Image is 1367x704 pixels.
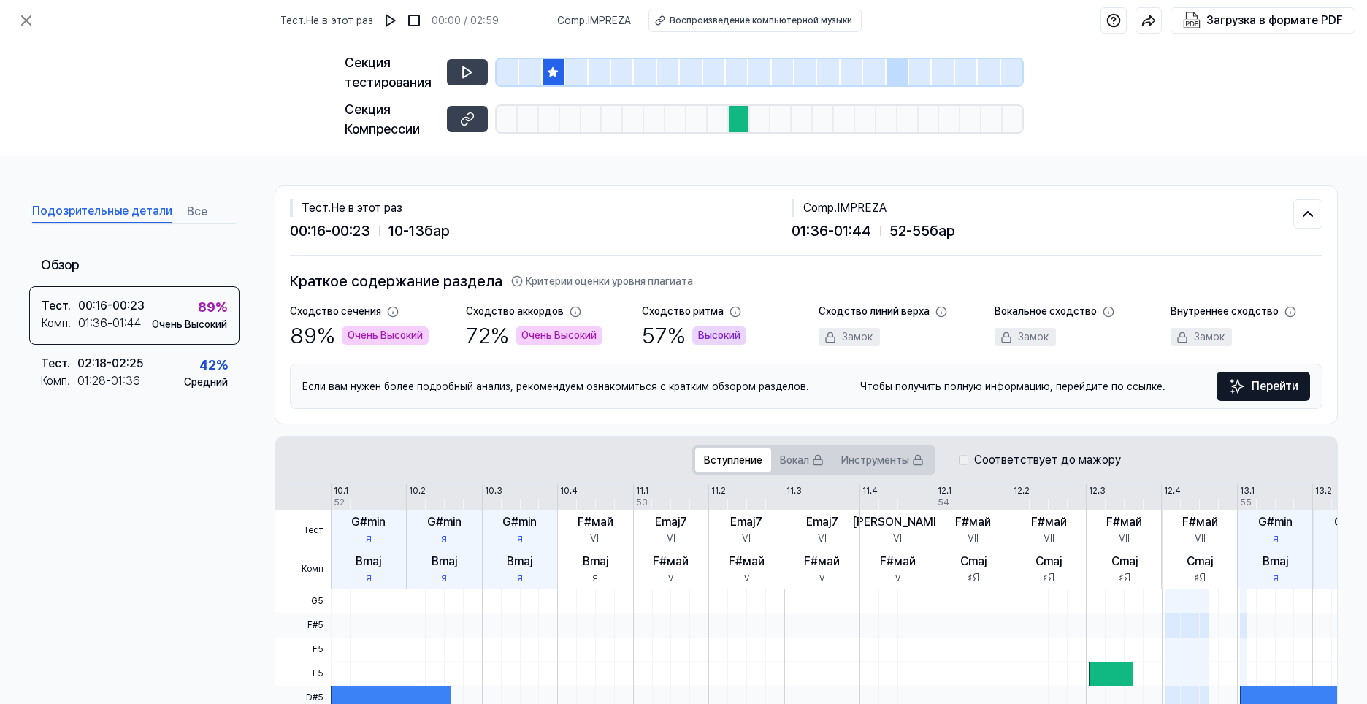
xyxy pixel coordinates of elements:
ya-tr-span: - [403,222,409,240]
ya-tr-span: Cmaj [1035,554,1062,568]
ya-tr-span: Перейти [1252,378,1298,395]
div: 10.4 [560,484,578,497]
div: 42 % [199,355,228,375]
ya-tr-span: VI [818,532,827,544]
ya-tr-span: VI [893,532,902,544]
ya-tr-span: G#min [351,515,386,529]
ya-tr-span: VI [667,532,675,544]
ya-tr-span: Cmaj [1187,554,1213,568]
ya-tr-span: Bmaj [583,554,608,568]
ya-tr-span: Сходство аккордов [466,305,564,317]
ya-tr-span: Комп [302,562,323,575]
ya-tr-span: Инструменты [841,453,909,468]
ya-tr-span: Все [187,203,207,221]
ya-tr-span: v [744,572,749,584]
ya-tr-span: 55 [912,222,930,240]
div: 10.2 [409,484,426,497]
div: Загрузка в формате PDF [1206,11,1343,30]
div: 12.2 [1014,484,1030,497]
div: 12.1 [938,484,951,497]
ya-tr-span: Вокал [780,453,809,468]
ya-tr-span: Соответствует до мажору [974,451,1121,469]
ya-tr-span: F#май [955,515,991,529]
div: 11.3 [786,484,802,497]
div: 52 [334,496,345,509]
ya-tr-span: Сходство сечения [290,305,381,317]
ya-tr-span: G#min [1258,515,1293,529]
img: остановка [407,13,421,28]
ya-tr-span: D#5 [306,691,323,704]
ya-tr-span: я [592,572,598,584]
ya-tr-span: IMPREZA [837,201,887,215]
img: Справка [1106,13,1121,28]
ya-tr-span: Cmaj [960,554,987,568]
ya-tr-span: Вокальное сходство [995,305,1097,317]
div: 72 % [466,319,602,352]
ya-tr-span: Подозрительные детали [32,202,172,220]
ya-tr-span: VII [1119,532,1130,544]
ya-tr-span: F#май [578,515,613,529]
div: 00:16 - 00:23 [78,297,145,315]
img: Загрузка в формате PDF [1183,12,1201,29]
ya-tr-span: ♯Я [1194,572,1206,584]
ya-tr-span: Замок [1018,329,1049,345]
ya-tr-span: . [303,15,306,26]
ya-tr-span: VII [590,532,601,544]
ya-tr-span: Сходство ритма [642,305,724,317]
ya-tr-span: Bmaj [1263,554,1288,568]
ya-tr-span: Вступление [704,453,762,468]
ya-tr-span: E5 [313,667,323,680]
ya-tr-span: F#май [1031,515,1067,529]
ya-tr-span: . [834,201,837,215]
ya-tr-span: . [68,299,71,313]
ya-tr-span: я [517,532,523,544]
ya-tr-span: Обзор [41,257,79,272]
button: Перейти [1217,372,1310,401]
img: воспроизвести [383,13,398,28]
button: Воспроизведение компьютерной музыки [648,9,862,32]
ya-tr-span: я [441,532,447,544]
div: 13.2 [1315,484,1332,497]
div: Комп . [41,372,77,390]
ya-tr-span: Cmaj [1111,554,1138,568]
a: СверкаетПерейти [1217,372,1310,401]
ya-tr-span: v [668,572,673,584]
ya-tr-span: бар [424,222,450,240]
div: 00:00 / 02:59 [432,13,499,28]
ya-tr-span: Тест [42,299,68,313]
span: 01:36 - 01:44 [792,220,871,242]
ya-tr-span: ♯Я [1043,572,1054,584]
ya-tr-span: я [1273,572,1279,584]
ya-tr-span: 52 [889,222,906,240]
ya-tr-span: Comp [803,201,834,215]
ya-tr-span: G#min [427,515,462,529]
ya-tr-span: Emaj7 [730,515,762,529]
ya-tr-span: Не в этот раз [306,15,373,26]
button: Вступление [695,448,771,472]
ya-tr-span: Краткое содержание раздела [290,270,502,292]
ya-tr-span: v [895,572,900,584]
ya-tr-span: Bmaj [507,554,532,568]
ya-tr-span: v [819,572,824,584]
div: 13.1 [1240,484,1255,497]
ya-tr-span: F#май [880,554,916,568]
ya-tr-span: Очень Высокий [521,328,597,343]
ya-tr-span: Секция Компрессии [345,102,420,137]
ya-tr-span: VII [1044,532,1054,544]
img: Поделиться [1141,13,1156,28]
ya-tr-span: Внутреннее сходство [1171,305,1279,317]
ya-tr-span: F#май [653,554,689,568]
ya-tr-span: Секция тестирования [345,55,432,90]
div: 89 % [198,297,227,317]
button: Критерии оценки уровня плагиата [511,274,693,289]
ya-tr-span: Воспроизведение компьютерной музыки [670,15,852,26]
ya-tr-span: Emaj7 [655,515,687,529]
img: Сверкает [1228,378,1246,395]
div: 01:36 - 01:44 [78,315,142,332]
div: 11.4 [862,484,878,497]
div: 11.1 [636,484,648,497]
ya-tr-span: . [585,15,588,26]
ya-tr-span: VII [968,532,979,544]
ya-tr-span: . [68,316,71,330]
ya-tr-span: Тест [280,15,303,26]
